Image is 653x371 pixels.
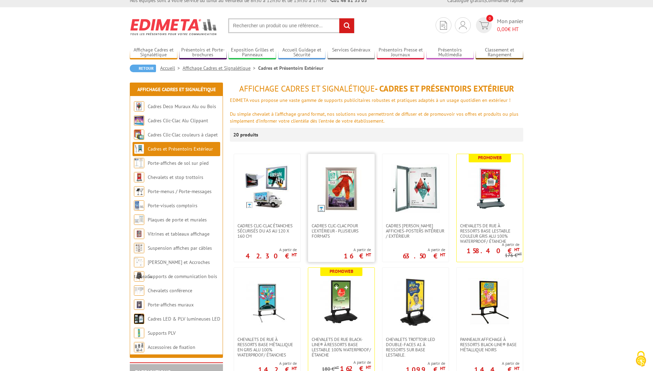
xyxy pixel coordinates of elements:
a: Accueil Guidage et Sécurité [278,47,326,58]
img: Edimeta [130,14,218,40]
img: Cadres vitrines affiches-posters intérieur / extérieur [391,164,440,213]
img: Suspension affiches par câbles [134,243,144,253]
b: Promoweb [330,268,353,274]
span: A partir de [246,247,297,253]
a: Affichage Cadres et Signalétique [137,86,216,93]
sup: HT [292,252,297,258]
span: Chevalets de rue Black-Line® à ressorts base lestable 100% WATERPROOF/ Étanche [312,337,371,358]
img: Cookies (fenêtre modale) [632,350,650,368]
a: Porte-visuels comptoirs [148,202,197,209]
a: Présentoirs et Porte-brochures [179,47,227,58]
sup: HT [514,247,519,253]
a: Chevalets conférence [148,287,192,294]
a: Cadres LED & PLV lumineuses LED [148,316,220,322]
a: Classement et Rangement [476,47,523,58]
img: Cimaises et Accroches tableaux [134,257,144,267]
a: Porte-affiches de sol sur pied [148,160,208,166]
img: Vitrines et tableaux affichage [134,229,144,239]
span: Cadres [PERSON_NAME] affiches-posters intérieur / extérieur [386,223,445,239]
span: A partir de [406,361,445,366]
img: Cadres Deco Muraux Alu ou Bois [134,101,144,112]
img: Porte-affiches de sol sur pied [134,158,144,168]
img: Accessoires de fixation [134,342,144,352]
a: Porte-affiches muraux [148,302,194,308]
a: Panneaux affichage à ressorts Black-Line® base métallique Noirs [457,337,523,352]
div: Du simple chevalet à l'affichage grand format, nos solutions vous permettront de diffuser et de p... [230,111,523,124]
a: Supports de communication bois [148,273,217,279]
img: devis rapide [479,21,489,29]
span: € HT [497,25,523,33]
a: [PERSON_NAME] et Accroches tableaux [134,259,210,279]
a: Chevalets de rue à ressorts base métallique en Gris Alu 100% WATERPROOF/ Étanches [234,337,300,358]
img: Cadres Clic-Clac étanches sécurisés du A3 au 120 x 160 cm [245,164,290,209]
a: Exposition Grilles et Panneaux [228,47,276,58]
a: Cadres Deco Muraux Alu ou Bois [148,103,216,110]
p: 20 produits [233,128,259,142]
p: 63.50 € [403,254,445,258]
img: Cadres LED & PLV lumineuses LED [134,314,144,324]
img: Cadres et Présentoirs Extérieur [134,144,144,154]
a: Cadres Clic-Clac Alu Clippant [148,117,208,124]
sup: HT [440,252,445,258]
img: Panneaux affichage à ressorts Black-Line® base métallique Noirs [466,278,514,326]
span: A partir de [258,361,297,366]
sup: HT [366,364,371,370]
img: Porte-visuels comptoirs [134,200,144,211]
a: Supports PLV [148,330,176,336]
input: rechercher [339,18,354,33]
a: Présentoirs Presse et Journaux [377,47,425,58]
span: Panneaux affichage à ressorts Black-Line® base métallique Noirs [460,337,519,352]
span: A partir de [344,247,371,253]
span: A partir de [474,361,519,366]
img: Chevalets de rue à ressorts base métallique en Gris Alu 100% WATERPROOF/ Étanches [243,278,291,326]
sup: HT [366,252,371,258]
a: Cadres [PERSON_NAME] affiches-posters intérieur / extérieur [382,223,449,239]
span: Cadres Clic-Clac pour l'extérieur - PLUSIEURS FORMATS [312,223,371,239]
span: A partir de [322,360,371,365]
a: Affichage Cadres et Signalétique [130,47,177,58]
img: Cadres Clic-Clac pour l'extérieur - PLUSIEURS FORMATS [317,164,366,213]
img: Porte-affiches muraux [134,299,144,310]
span: 0,00 [497,26,508,32]
a: Affichage Cadres et Signalétique [183,65,258,71]
img: devis rapide [440,21,447,30]
span: Cadres Clic-Clac étanches sécurisés du A3 au 120 x 160 cm [237,223,297,239]
span: Chevalets de rue à ressorts base métallique en Gris Alu 100% WATERPROOF/ Étanches [237,337,297,358]
a: devis rapide 0 Mon panier 0,00€ HT [474,17,523,33]
span: 0 [486,15,493,22]
img: Chevalets Trottoir LED double-faces A1 à ressorts sur base lestable. [391,278,440,326]
h1: - Cadres et Présentoirs Extérieur [230,84,523,93]
span: Mon panier [497,17,523,33]
a: Cadres Clic-Clac étanches sécurisés du A3 au 120 x 160 cm [234,223,300,239]
a: Retour [130,65,156,72]
img: Chevalets de rue Black-Line® à ressorts base lestable 100% WATERPROOF/ Étanche [317,278,366,326]
span: A partir de [403,247,445,253]
li: Cadres et Présentoirs Extérieur [258,65,323,72]
a: Vitrines et tableaux affichage [148,231,209,237]
span: A partir de [457,242,519,247]
img: Chevalets conférence [134,285,144,296]
div: EDIMETA vous propose une vaste gamme de supports publicitaires robustes et pratiques adaptés à un... [230,97,523,104]
p: 176 € [505,253,522,258]
button: Cookies (fenêtre modale) [629,348,653,371]
img: Cadres Clic-Clac couleurs à clapet [134,130,144,140]
a: Accessoires de fixation [148,344,195,350]
a: Cadres et Présentoirs Extérieur [148,146,213,152]
img: Plaques de porte et murales [134,215,144,225]
a: Chevalets et stop trottoirs [148,174,203,180]
a: Plaques de porte et murales [148,217,207,223]
a: Chevalets Trottoir LED double-faces A1 à ressorts sur base lestable. [382,337,449,358]
p: 158.40 € [467,249,519,253]
a: Porte-menus / Porte-messages [148,188,212,194]
a: Cadres Clic-Clac pour l'extérieur - PLUSIEURS FORMATS [308,223,374,239]
p: 162 € [340,367,371,371]
img: Supports PLV [134,328,144,338]
a: Services Généraux [328,47,375,58]
input: Rechercher un produit ou une référence... [228,18,354,33]
img: Porte-menus / Porte-messages [134,186,144,197]
span: Chevalets Trottoir LED double-faces A1 à ressorts sur base lestable. [386,337,445,358]
img: Chevalets et stop trottoirs [134,172,144,182]
p: 42.30 € [246,254,297,258]
img: devis rapide [459,21,467,29]
sup: HT [334,365,339,370]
